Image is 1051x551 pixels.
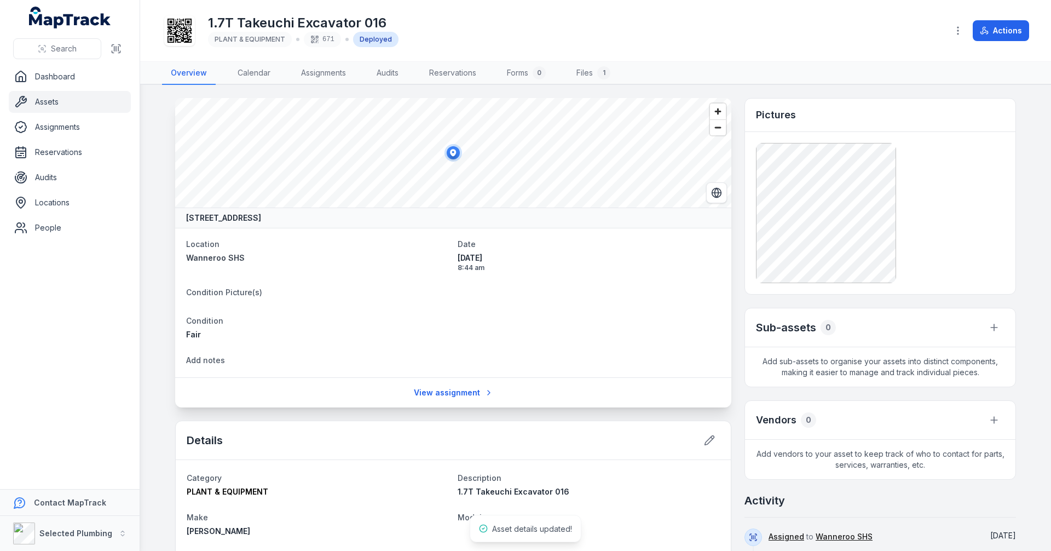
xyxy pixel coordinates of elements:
a: MapTrack [29,7,111,28]
a: Audits [9,167,131,188]
button: Zoom out [710,119,726,135]
a: Audits [368,62,407,85]
a: People [9,217,131,239]
span: [DATE] [990,531,1016,540]
button: Actions [973,20,1029,41]
div: 0 [801,412,816,428]
div: 671 [304,32,341,47]
span: 1.7T Takeuchi Excavator 016 [458,487,569,496]
div: 0 [533,66,546,79]
a: Dashboard [9,66,131,88]
span: Location [186,239,220,249]
strong: [STREET_ADDRESS] [186,213,261,223]
span: Description [458,473,501,483]
a: Assets [9,91,131,113]
h2: Activity [744,493,785,508]
span: to [769,532,873,541]
span: Fair [186,330,201,339]
span: PLANT & EQUIPMENT [187,487,268,496]
time: 5/8/2025, 8:44:28 AM [990,531,1016,540]
button: Switch to Satellite View [706,182,727,203]
a: Forms0 [498,62,555,85]
a: Wanneroo SHS [816,531,873,542]
span: Category [187,473,222,483]
a: Calendar [229,62,279,85]
a: Assignments [9,116,131,138]
button: Zoom in [710,104,726,119]
a: Reservations [9,141,131,163]
div: 1 [597,66,610,79]
a: Locations [9,192,131,214]
span: Make [187,513,208,522]
span: Model [458,513,482,522]
span: Add sub-assets to organise your assets into distinct components, making it easier to manage and t... [745,347,1015,387]
span: Search [51,43,77,54]
span: Date [458,239,476,249]
a: View assignment [407,382,500,403]
span: [DATE] [458,252,720,263]
h3: Vendors [756,412,796,428]
span: Add notes [186,355,225,365]
div: Deployed [353,32,399,47]
h2: Details [187,433,223,448]
canvas: Map [175,98,731,208]
h2: Sub-assets [756,320,816,335]
a: Wanneroo SHS [186,252,449,263]
a: Assigned [769,531,804,542]
h3: Pictures [756,107,796,123]
h1: 1.7T Takeuchi Excavator 016 [208,14,399,32]
span: Condition Picture(s) [186,288,262,297]
span: 8:44 am [458,263,720,272]
span: PLANT & EQUIPMENT [215,35,285,43]
a: Assignments [292,62,355,85]
a: Reservations [420,62,485,85]
a: Files1 [568,62,619,85]
strong: Selected Plumbing [39,529,112,538]
span: [PERSON_NAME] [187,526,250,536]
span: Condition [186,316,223,325]
time: 5/8/2025, 8:44:28 AM [458,252,720,272]
span: Add vendors to your asset to keep track of who to contact for parts, services, warranties, etc. [745,440,1015,479]
strong: Contact MapTrack [34,498,106,507]
a: Overview [162,62,216,85]
div: 0 [821,320,836,335]
span: Wanneroo SHS [186,253,245,262]
button: Search [13,38,101,59]
span: Asset details updated! [492,524,572,533]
